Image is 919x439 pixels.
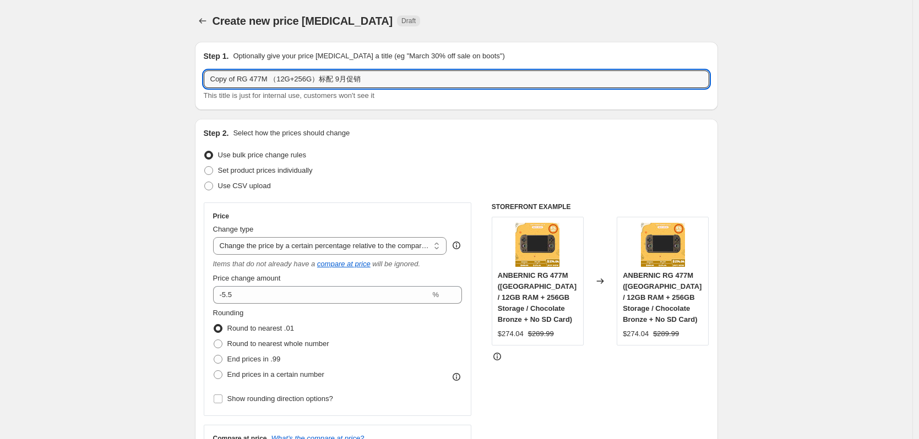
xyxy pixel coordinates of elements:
[372,260,420,268] i: will be ignored.
[227,324,294,332] span: Round to nearest .01
[213,15,393,27] span: Create new price [MEDICAL_DATA]
[213,309,244,317] span: Rounding
[623,328,649,339] div: $274.04
[213,260,316,268] i: Items that do not already have a
[213,225,254,233] span: Change type
[233,51,504,62] p: Optionally give your price [MEDICAL_DATA] a title (eg "March 30% off sale on boots")
[401,17,416,25] span: Draft
[204,51,229,62] h2: Step 1.
[213,286,431,304] input: -20
[498,271,577,323] span: ANBERNIC RG 477M ([GEOGRAPHIC_DATA] / 12GB RAM + 256GB Storage / Chocolate Bronze + No SD Card)
[218,166,313,174] span: Set product prices individually
[492,202,709,211] h6: STOREFRONT EXAMPLE
[227,339,329,348] span: Round to nearest whole number
[528,328,554,339] strike: $289.99
[204,70,709,88] input: 30% off holiday sale
[218,182,271,190] span: Use CSV upload
[204,91,374,100] span: This title is just for internal use, customers won't see it
[227,370,324,378] span: End prices in a certain number
[227,394,333,403] span: Show rounding direction options?
[213,274,281,282] span: Price change amount
[515,223,559,267] img: 477M_b41f1e54-ab4a-4099-9575-873621ab9f45_80x.jpg
[233,128,350,139] p: Select how the prices should change
[432,290,439,299] span: %
[451,240,462,251] div: help
[317,260,371,268] button: compare at price
[653,328,679,339] strike: $289.99
[498,328,524,339] div: $274.04
[204,128,229,139] h2: Step 2.
[227,355,281,363] span: End prices in .99
[195,13,210,29] button: Price change jobs
[641,223,685,267] img: 477M_b41f1e54-ab4a-4099-9575-873621ab9f45_80x.jpg
[213,212,229,221] h3: Price
[623,271,702,323] span: ANBERNIC RG 477M ([GEOGRAPHIC_DATA] / 12GB RAM + 256GB Storage / Chocolate Bronze + No SD Card)
[218,151,306,159] span: Use bulk price change rules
